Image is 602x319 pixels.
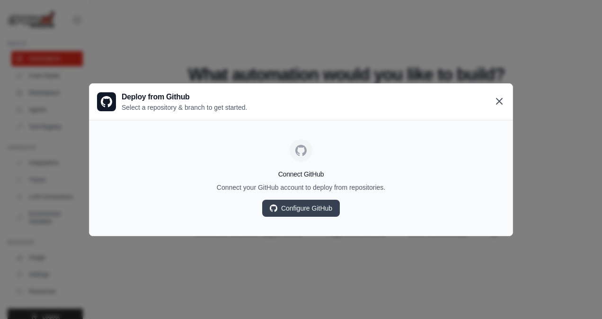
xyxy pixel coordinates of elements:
p: Connect your GitHub account to deploy from repositories. [97,183,505,192]
a: Configure GitHub [262,200,340,217]
h4: Connect GitHub [97,169,505,179]
h3: Deploy from Github [122,91,247,103]
iframe: Chat Widget [555,274,602,319]
p: Select a repository & branch to get started. [122,103,247,112]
